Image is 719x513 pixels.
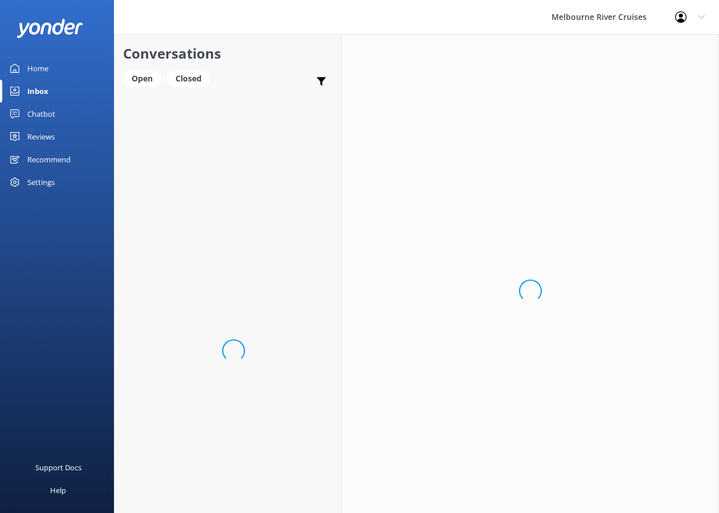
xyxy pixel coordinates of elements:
div: Inbox [27,80,48,102]
div: Settings [27,171,55,194]
div: Help [50,479,66,502]
a: Open [123,72,167,84]
a: Closed [167,72,216,84]
div: Reviews [27,125,55,148]
div: Chatbot [27,102,55,125]
div: Open [123,70,161,87]
h2: Conversations [123,43,333,64]
img: yonder-white-logo.png [17,19,83,38]
div: Home [27,57,48,80]
div: Support Docs [35,456,81,479]
div: Closed [167,70,210,87]
div: Recommend [27,148,71,171]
